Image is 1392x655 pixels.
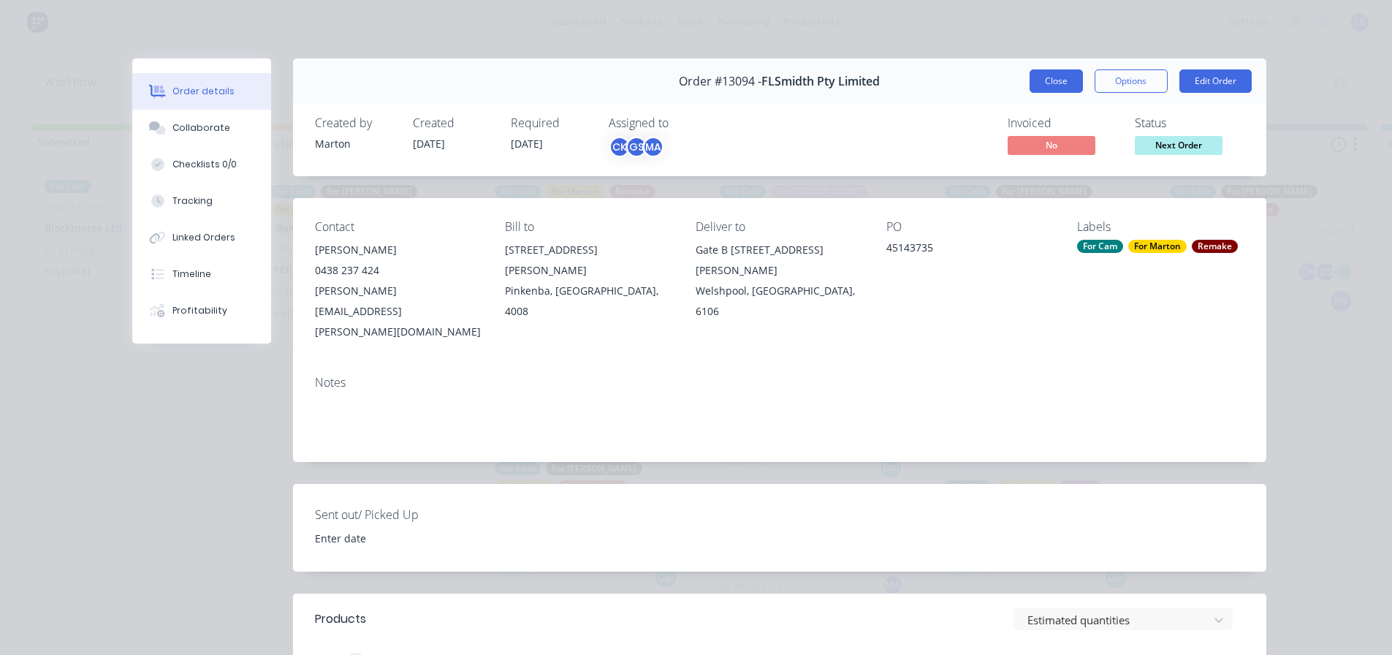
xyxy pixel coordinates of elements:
button: Order details [132,73,271,110]
div: CK [609,136,631,158]
button: Next Order [1135,136,1222,158]
span: [DATE] [413,137,445,151]
div: Created by [315,116,395,130]
div: Deliver to [696,220,863,234]
button: Collaborate [132,110,271,146]
div: Invoiced [1008,116,1117,130]
button: Profitability [132,292,271,329]
div: For Marton [1128,240,1187,253]
label: Sent out/ Picked Up [315,506,498,523]
span: Order #13094 - [679,75,761,88]
div: Status [1135,116,1244,130]
div: Timeline [172,268,211,281]
div: Tracking [172,194,213,208]
div: [PERSON_NAME] [315,240,482,260]
span: Next Order [1135,136,1222,154]
div: Notes [315,376,1244,390]
div: Order details [172,85,235,98]
div: Assigned to [609,116,755,130]
div: MA [642,136,664,158]
span: [DATE] [511,137,543,151]
div: Profitability [172,304,227,317]
button: Timeline [132,256,271,292]
div: Pinkenba, [GEOGRAPHIC_DATA], 4008 [505,281,672,322]
button: Close [1030,69,1083,93]
button: Edit Order [1179,69,1252,93]
div: Marton [315,136,395,151]
div: 45143735 [886,240,1054,260]
div: GS [625,136,647,158]
div: [STREET_ADDRESS][PERSON_NAME]Pinkenba, [GEOGRAPHIC_DATA], 4008 [505,240,672,322]
div: Contact [315,220,482,234]
div: Remake [1192,240,1238,253]
button: Checklists 0/0 [132,146,271,183]
button: CKGSMA [609,136,664,158]
div: [PERSON_NAME][EMAIL_ADDRESS][PERSON_NAME][DOMAIN_NAME] [315,281,482,342]
div: Gate B [STREET_ADDRESS][PERSON_NAME]Welshpool, [GEOGRAPHIC_DATA], 6106 [696,240,863,322]
div: [STREET_ADDRESS][PERSON_NAME] [505,240,672,281]
div: Linked Orders [172,231,235,244]
div: Collaborate [172,121,230,135]
div: Bill to [505,220,672,234]
button: Linked Orders [132,219,271,256]
div: Gate B [STREET_ADDRESS][PERSON_NAME] [696,240,863,281]
button: Tracking [132,183,271,219]
div: Welshpool, [GEOGRAPHIC_DATA], 6106 [696,281,863,322]
div: Labels [1077,220,1244,234]
div: 0438 237 424 [315,260,482,281]
span: No [1008,136,1095,154]
span: FLSmidth Pty Limited [761,75,880,88]
div: Products [315,610,366,628]
input: Enter date [305,527,487,549]
div: Created [413,116,493,130]
div: Required [511,116,591,130]
div: For Cam [1077,240,1123,253]
div: PO [886,220,1054,234]
button: Options [1095,69,1168,93]
div: [PERSON_NAME]0438 237 424[PERSON_NAME][EMAIL_ADDRESS][PERSON_NAME][DOMAIN_NAME] [315,240,482,342]
div: Checklists 0/0 [172,158,237,171]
